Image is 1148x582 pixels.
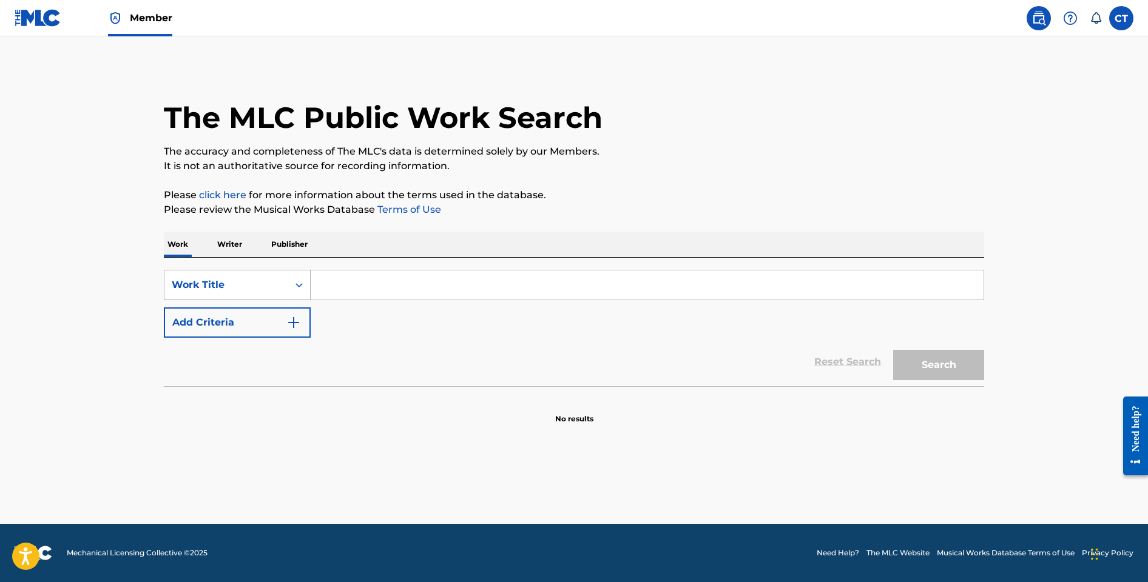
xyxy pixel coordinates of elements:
[214,232,246,257] p: Writer
[1087,524,1148,582] iframe: Chat Widget
[1027,6,1051,30] a: Public Search
[1091,536,1098,572] div: Drag
[1114,387,1148,485] iframe: Resource Center
[164,159,984,173] p: It is not an authoritative source for recording information.
[375,204,441,215] a: Terms of Use
[15,546,52,560] img: logo
[817,547,859,558] a: Need Help?
[164,188,984,202] p: Please for more information about the terms used in the database.
[172,278,281,292] div: Work Title
[67,547,208,558] span: Mechanical Licensing Collective © 2025
[286,315,301,330] img: 9d2ae6d4665cec9f34b9.svg
[1109,6,1133,30] div: User Menu
[1082,547,1133,558] a: Privacy Policy
[199,189,246,201] a: click here
[130,11,172,25] span: Member
[164,202,984,217] p: Please review the Musical Works Database
[164,144,984,159] p: The accuracy and completeness of The MLC's data is determined solely by our Members.
[937,547,1075,558] a: Musical Works Database Terms of Use
[15,9,61,27] img: MLC Logo
[1032,11,1046,25] img: search
[164,232,192,257] p: Work
[1090,12,1102,24] div: Notifications
[555,399,593,424] p: No results
[164,270,984,386] form: Search Form
[164,307,311,338] button: Add Criteria
[108,11,123,25] img: Top Rightsholder
[268,232,311,257] p: Publisher
[866,547,930,558] a: The MLC Website
[1063,11,1078,25] img: help
[164,99,603,136] h1: The MLC Public Work Search
[1058,6,1082,30] div: Help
